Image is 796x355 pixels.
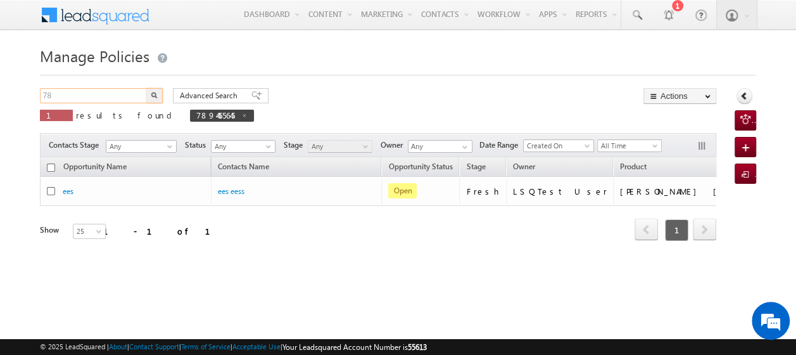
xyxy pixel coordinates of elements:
span: Any [106,141,172,152]
span: Product [620,162,647,171]
span: Manage Policies [40,46,149,66]
a: Any [106,140,177,153]
a: Any [308,140,372,153]
span: results found [76,110,177,120]
div: Show [40,224,63,236]
span: Any [212,141,272,152]
span: Any [308,141,369,152]
div: [PERSON_NAME] [PERSON_NAME] Plan [620,186,747,197]
a: next [693,220,716,240]
span: Advanced Search [180,90,241,101]
a: All Time [597,139,662,152]
a: Opportunity Name [57,160,133,176]
span: Stage [466,162,485,171]
span: 55613 [408,342,427,352]
a: Terms of Service [181,342,231,351]
a: Created On [523,139,594,152]
span: 7894455645 [196,110,235,120]
a: Opportunity Status [382,160,458,176]
span: All Time [598,140,658,152]
a: prev [635,220,658,240]
a: ees eess [218,186,244,196]
span: Created On [524,140,590,152]
span: 25 [73,226,107,237]
a: Product [614,160,653,176]
div: 1 - 1 of 1 [103,224,225,238]
span: Contacts Name [212,160,275,176]
a: 25 [73,224,106,239]
span: 1 [46,110,66,120]
span: Owner [513,162,535,171]
span: Status [185,139,211,151]
span: Your Leadsquared Account Number is [282,342,427,352]
a: Stage [460,160,491,176]
a: About [109,342,127,351]
span: Open [388,183,417,198]
span: Owner [381,139,408,151]
a: Acceptable Use [232,342,281,351]
div: LSQTest User [513,186,607,197]
span: Opportunity Name [63,162,127,171]
span: prev [635,219,658,240]
span: Stage [284,139,308,151]
div: Fresh [466,186,500,197]
button: Actions [643,88,716,104]
span: Contacts Stage [49,139,104,151]
input: Check all records [47,164,55,172]
span: © 2025 LeadSquared | | | | | [40,341,427,353]
span: Date Range [479,139,523,151]
span: 1 [665,219,688,241]
a: Any [211,140,275,153]
a: Show All Items [455,141,471,153]
img: Search [151,92,157,98]
a: Contact Support [129,342,179,351]
span: next [693,219,716,240]
a: ees [63,186,73,196]
input: Type to Search [408,140,472,153]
